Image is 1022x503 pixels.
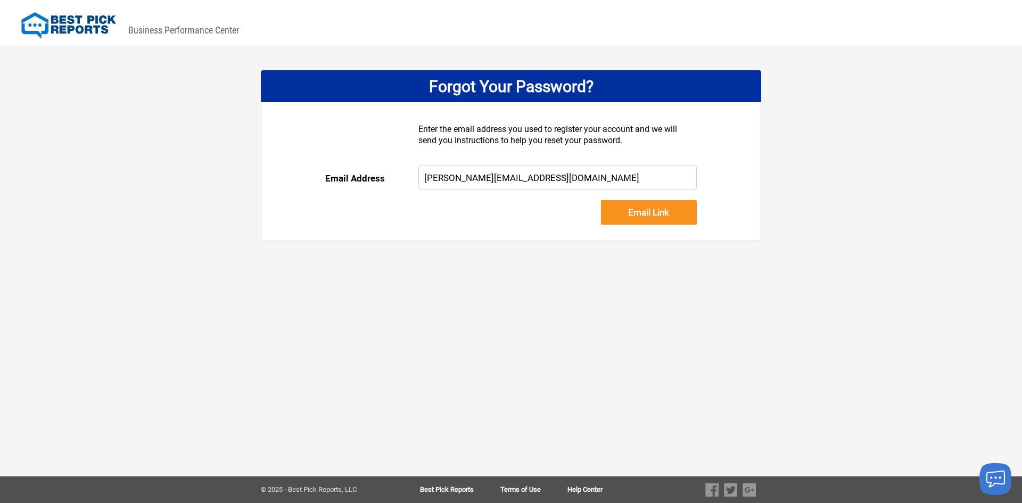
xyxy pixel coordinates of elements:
a: Terms of Use [500,486,567,493]
div: Email Address [325,166,418,191]
div: © 2025 - Best Pick Reports, LLC [261,486,386,493]
a: Best Pick Reports [420,486,500,493]
a: Help Center [567,486,603,493]
div: Forgot Your Password? [261,70,761,102]
img: Best Pick Reports Logo [21,12,116,39]
input: Email Link [601,200,697,225]
div: Enter the email address you used to register your account and we will send you instructions to he... [418,123,697,166]
button: Launch chat [979,463,1011,495]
